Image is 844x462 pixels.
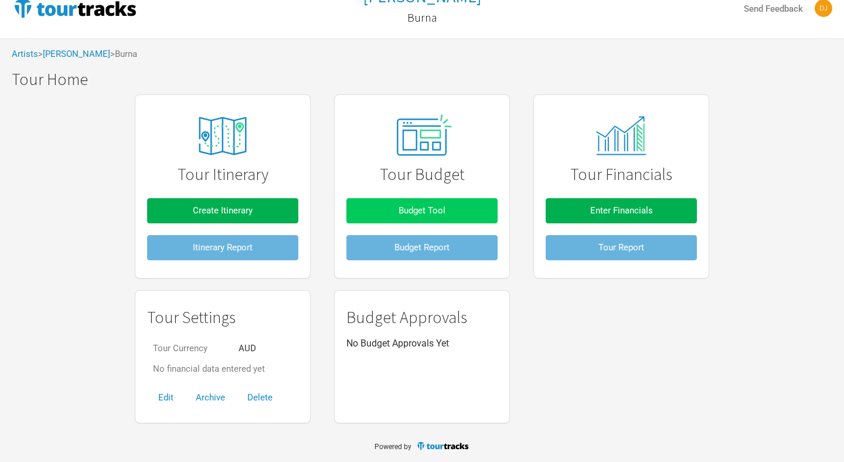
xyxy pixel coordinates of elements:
[375,442,411,450] span: Powered by
[147,385,185,410] button: Edit
[546,229,697,266] a: Tour Report
[383,111,461,161] img: tourtracks_02_icon_presets.svg
[147,235,298,260] button: Itinerary Report
[394,242,450,253] span: Budget Report
[546,198,697,223] button: Enter Financials
[346,229,498,266] a: Budget Report
[346,235,498,260] button: Budget Report
[147,359,271,379] td: No financial data entered yet
[407,11,437,24] h2: Burna
[147,229,298,266] a: Itinerary Report
[346,165,498,184] h1: Tour Budget
[546,235,697,260] button: Tour Report
[236,385,284,410] button: Delete
[744,4,803,14] strong: Send Feedback
[416,441,470,451] img: TourTracks
[147,165,298,184] h1: Tour Itinerary
[346,308,498,327] h1: Budget Approvals
[147,338,233,359] td: Tour Currency
[147,198,298,223] button: Create Itinerary
[147,392,185,403] a: Edit
[43,49,110,59] a: [PERSON_NAME]
[233,338,271,359] td: AUD
[598,242,644,253] span: Tour Report
[407,5,437,30] a: Burna
[38,50,110,59] span: >
[346,338,498,349] p: No Budget Approvals Yet
[346,198,498,223] button: Budget Tool
[147,308,298,327] h1: Tour Settings
[12,70,844,89] h1: Tour Home
[346,192,498,229] a: Budget Tool
[399,205,445,216] span: Budget Tool
[546,165,697,184] h1: Tour Financials
[590,205,653,216] span: Enter Financials
[546,192,697,229] a: Enter Financials
[12,49,38,59] a: Artists
[179,108,267,164] img: tourtracks_icons_FA_06_icons_itinerary.svg
[193,242,253,253] span: Itinerary Report
[147,192,298,229] a: Create Itinerary
[110,50,137,59] span: > Burna
[193,205,253,216] span: Create Itinerary
[185,385,236,410] button: Archive
[590,116,652,155] img: tourtracks_14_icons_monitor.svg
